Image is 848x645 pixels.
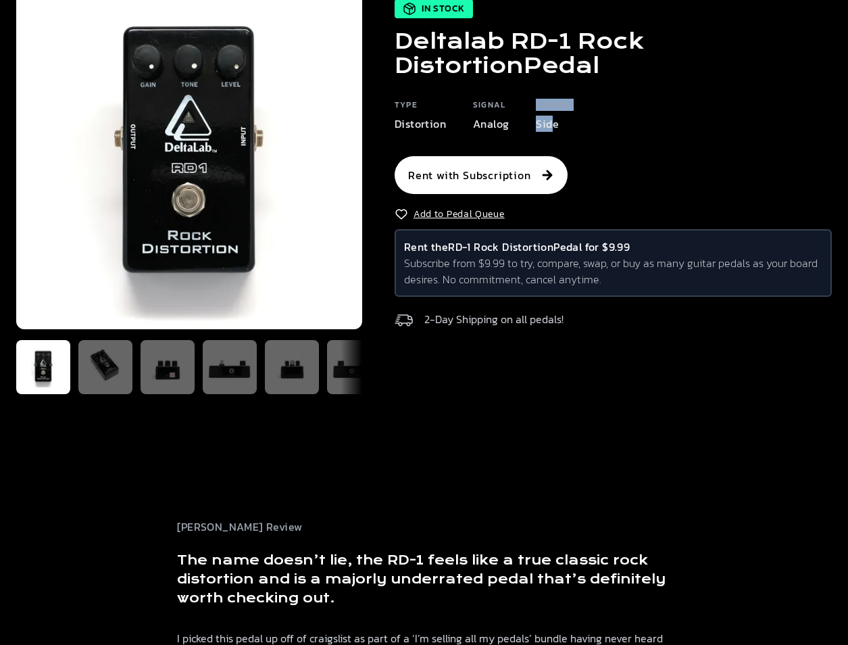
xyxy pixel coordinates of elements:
img: Thumbnail undefined [84,345,127,389]
h6: Signal [473,99,509,116]
img: Thumbnail undefined [332,345,376,389]
h1: Deltalab RD-1 Rock Distortion Pedal [395,29,832,78]
button: Rent with Subscription [395,156,568,194]
h6: Cables [536,99,570,116]
img: Thumbnail Deltalab RD-1 Rock Distortion [22,345,65,389]
h3: The name doesn’t lie, the RD-1 feels like a true classic rock distortion and is a majorly underra... [177,551,672,608]
img: Thumbnail undefined [208,345,251,389]
p: 2-Day Shipping on all pedals! [424,310,564,328]
img: Thumbnail undefined [270,345,314,389]
p: Side [536,116,570,132]
button: Add to Pedal Queue [395,208,505,221]
p: Analog [473,116,509,132]
h6: Type [395,99,446,116]
h6: Rent the RD-1 Rock Distortion Pedal for $9.99 [404,239,822,255]
img: Thumbnail undefined [146,345,189,389]
p: Subscribe from $9.99 to try, compare, swap, or buy as many guitar pedals as your board desires. N... [404,255,822,287]
p: [PERSON_NAME] Review [177,519,303,535]
p: Distortion [395,116,446,132]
